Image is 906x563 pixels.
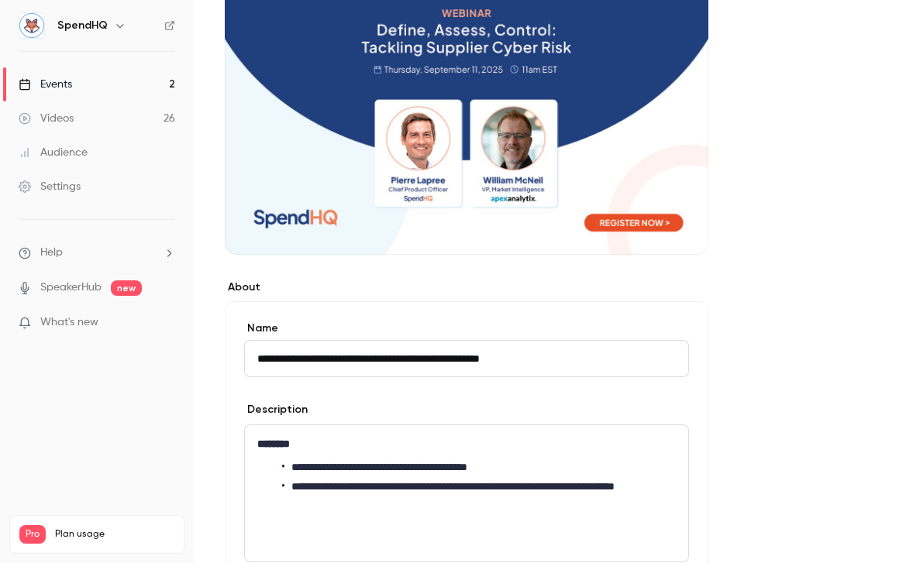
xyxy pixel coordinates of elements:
li: help-dropdown-opener [19,245,175,261]
div: Audience [19,145,88,160]
span: Pro [19,525,46,544]
span: new [111,280,142,296]
div: editor [245,425,688,561]
span: Help [40,245,63,261]
span: What's new [40,314,98,331]
label: Name [244,321,689,336]
div: Videos [19,111,74,126]
label: About [225,280,708,295]
div: Events [19,77,72,92]
div: Settings [19,179,81,194]
label: Description [244,402,308,417]
h6: SpendHQ [57,18,108,33]
a: SpeakerHub [40,280,102,296]
img: SpendHQ [19,13,44,38]
span: Plan usage [55,528,174,541]
section: description [244,424,689,562]
iframe: Noticeable Trigger [157,316,175,330]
